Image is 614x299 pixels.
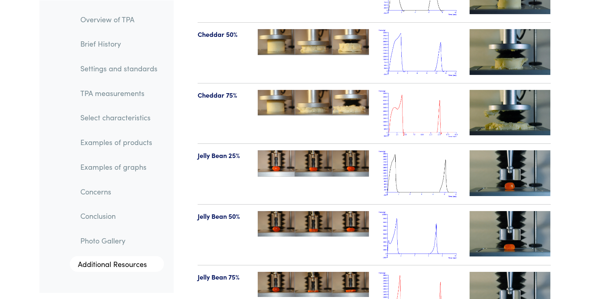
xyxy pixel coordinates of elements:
a: Examples of products [74,133,164,152]
p: Jelly Bean 75% [198,272,248,282]
a: Photo Gallery [74,231,164,250]
img: jellybean-25-123-tpa.jpg [258,150,369,176]
a: TPA measurements [74,83,164,102]
a: Overview of TPA [74,10,164,28]
img: cheddar_tpa_75.png [379,90,460,137]
p: Cheddar 75% [198,90,248,100]
a: Select characteristics [74,108,164,127]
p: Cheddar 50% [198,29,248,40]
img: cheddar-videotn-50.jpg [470,29,551,75]
img: cheddar-75-123-tpa.jpg [258,90,369,116]
img: cheddar-50-123-tpa.jpg [258,29,369,55]
img: jellybean-50-123-tpa.jpg [258,211,369,237]
p: Jelly Bean 50% [198,211,248,222]
img: cheddar_tpa_50.png [379,29,460,77]
img: jellybean-videotn-25.jpg [470,150,551,196]
a: Concerns [74,182,164,201]
a: Additional Resources [70,256,164,272]
a: Settings and standards [74,59,164,77]
img: jellybean-75-123-tpa.jpg [258,272,369,297]
img: cheddar-videotn-75.jpg [470,90,551,135]
p: Jelly Bean 25% [198,150,248,161]
a: Examples of graphs [74,157,164,176]
a: Conclusion [74,207,164,225]
img: jellybean-videotn-50.jpg [470,211,551,256]
a: Brief History [74,34,164,53]
img: jellybean_tpa_50.png [379,211,460,258]
img: jellybean_tpa_25.png [379,150,460,198]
